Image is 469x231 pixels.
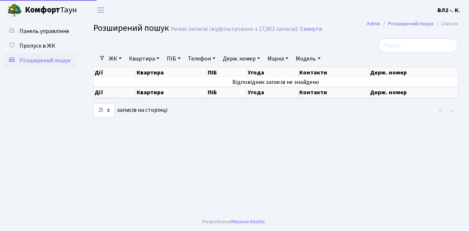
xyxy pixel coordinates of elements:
[293,52,323,65] a: Модель
[19,27,69,35] span: Панель управління
[369,67,458,78] th: Держ. номер
[207,67,247,78] th: ПІБ
[367,20,380,27] a: Admin
[299,87,369,98] th: Контакти
[19,42,55,50] span: Пропуск в ЖК
[136,87,207,98] th: Квартира
[220,52,263,65] a: Держ. номер
[94,78,458,87] td: Відповідних записів не знайдено
[437,6,460,15] a: ВЛ2 -. К.
[93,103,167,117] label: записів на сторінці
[247,67,299,78] th: Угода
[25,4,77,16] span: Таун
[171,26,299,33] div: Немає записів (відфільтровано з 17,803 записів).
[299,67,369,78] th: Контакти
[92,4,110,16] button: Переключити навігацію
[300,26,322,33] a: Скинути
[94,87,136,98] th: Дії
[25,4,60,16] b: Комфорт
[369,87,458,98] th: Держ. номер
[434,20,458,28] li: Список
[93,103,115,117] select: записів на сторінці
[378,38,458,52] input: Пошук...
[203,218,266,226] div: Розроблено .
[356,16,469,32] nav: breadcrumb
[106,52,125,65] a: ЖК
[185,52,218,65] a: Телефон
[265,52,291,65] a: Марка
[126,52,162,65] a: Квартира
[437,6,460,14] b: ВЛ2 -. К.
[136,67,207,78] th: Квартира
[4,24,77,38] a: Панель управління
[4,38,77,53] a: Пропуск в ЖК
[7,3,22,18] img: logo.png
[19,56,71,65] span: Розширений пошук
[4,53,77,68] a: Розширений пошук
[164,52,184,65] a: ПІБ
[207,87,247,98] th: ПІБ
[247,87,299,98] th: Угода
[388,20,434,27] a: Розширений пошук
[94,67,136,78] th: Дії
[231,218,265,225] a: Massive Kinetic
[93,22,169,34] span: Розширений пошук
